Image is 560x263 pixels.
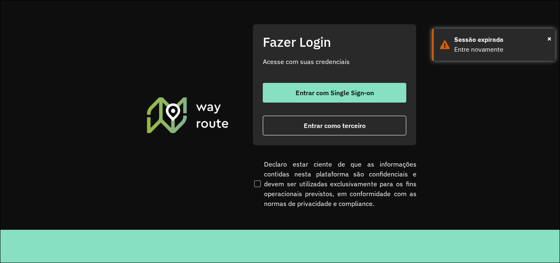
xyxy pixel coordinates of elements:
button: button [263,83,406,103]
p: Acesse com suas credenciais [263,57,406,66]
button: button [263,116,406,135]
img: Roteirizador AmbevTech [146,96,230,134]
div: Entre novamente [454,45,549,55]
h2: Fazer Login [263,34,406,50]
span: Entrar com Single Sign-on [296,89,374,96]
div: Sessão expirada [454,35,549,45]
label: Declaro estar ciente de que as informações contidas nesta plataforma são confidenciais e devem se... [253,159,417,208]
span: × [547,32,551,45]
button: Close [547,32,551,45]
span: Entrar como terceiro [304,122,366,129]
